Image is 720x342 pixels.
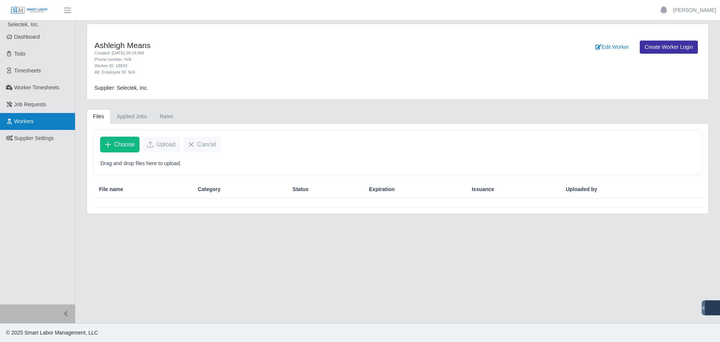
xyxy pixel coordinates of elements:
span: Issuance [472,185,494,193]
span: Worker Timesheets [14,84,59,90]
span: © 2025 Smart Labor Management, LLC [6,330,98,336]
span: Supplier Settings [14,135,54,141]
span: Timesheets [14,68,41,74]
div: Created: [DATE] 09:24 AM [94,50,444,56]
span: Uploaded by [566,185,597,193]
a: Files [87,109,111,124]
img: SLM Logo [10,6,48,15]
span: Cancel [197,140,216,149]
a: Applied Jobs [111,109,153,124]
span: Category [198,185,220,193]
span: Job Requests [14,101,46,107]
span: Choose [114,140,135,149]
span: Dashboard [14,34,40,40]
a: [PERSON_NAME] [673,6,716,14]
a: Create Worker Login [640,41,698,54]
p: Drag and drop files here to upload. [100,160,695,167]
span: File name [99,185,123,193]
span: Supplier: Selectek, Inc. [94,85,148,91]
button: Cancel [183,137,221,152]
span: Expiration [369,185,394,193]
span: Workers [14,118,34,124]
a: Edit Worker [591,41,634,54]
span: Todo [14,51,25,57]
span: Selectek, Inc. [7,21,39,27]
span: Status [292,185,309,193]
h4: Ashleigh Means [94,41,444,50]
div: Phone number: N/A [94,56,444,63]
span: Upload [156,140,175,149]
div: Worker ID: 18633 [94,63,444,69]
button: Upload [142,137,180,152]
div: Alt. Employee ID: N/A [94,69,444,75]
button: Choose [100,137,139,152]
a: Rates [153,109,180,124]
